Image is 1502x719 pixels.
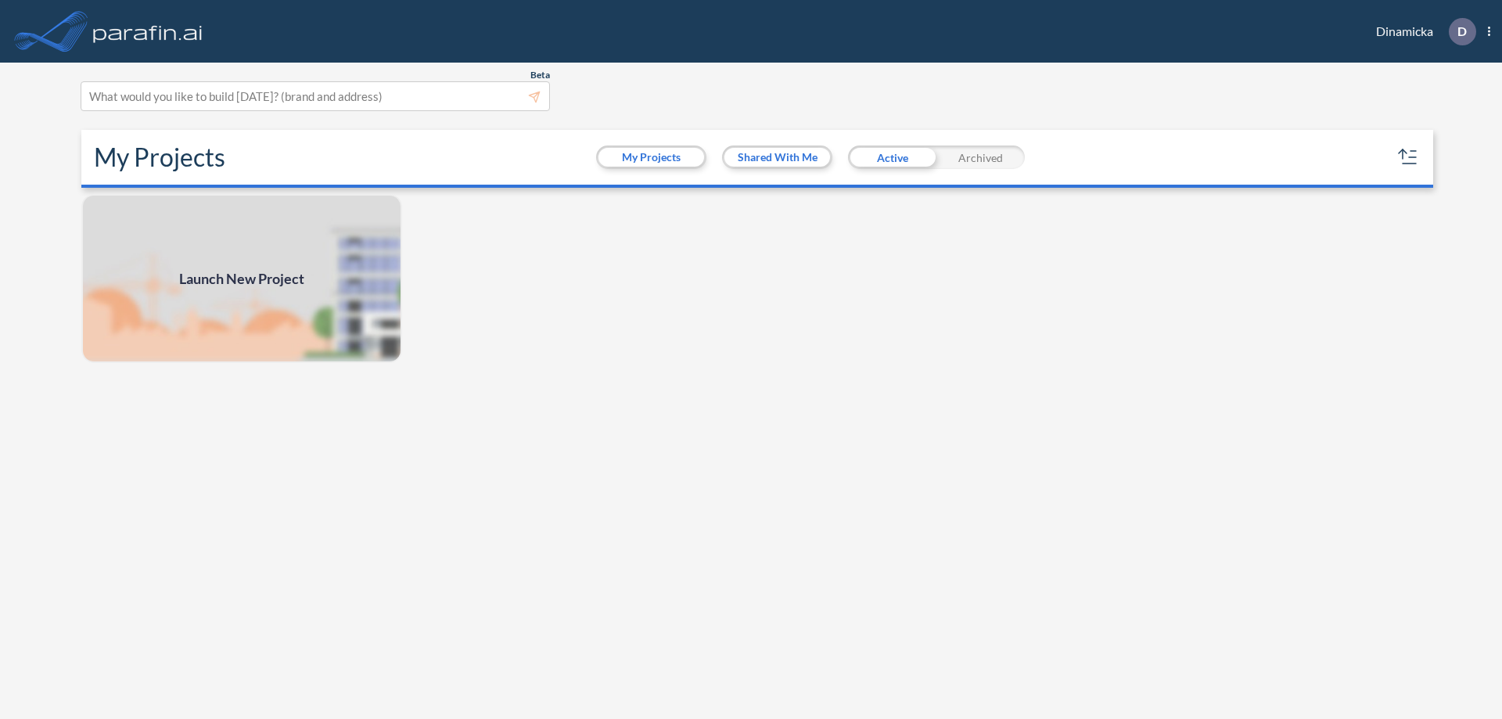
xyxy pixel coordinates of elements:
[94,142,225,172] h2: My Projects
[1396,145,1421,170] button: sort
[848,146,936,169] div: Active
[1353,18,1490,45] div: Dinamicka
[90,16,206,47] img: logo
[724,148,830,167] button: Shared With Me
[598,148,704,167] button: My Projects
[936,146,1025,169] div: Archived
[81,194,402,363] img: add
[81,194,402,363] a: Launch New Project
[530,69,550,81] span: Beta
[1457,24,1467,38] p: D
[179,268,304,289] span: Launch New Project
